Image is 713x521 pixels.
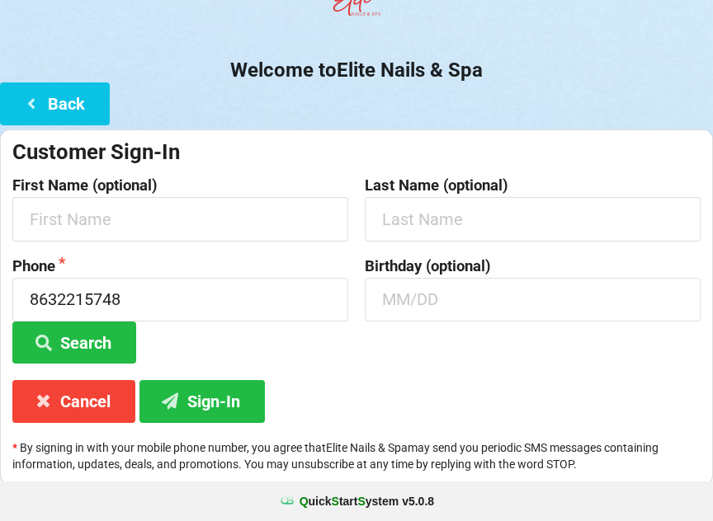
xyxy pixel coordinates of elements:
[12,138,701,166] div: Customer Sign-In
[365,177,701,194] label: Last Name (optional)
[12,439,701,472] p: By signing in with your mobile phone number, you agree that Elite Nails & Spa may send you period...
[332,495,339,508] span: S
[12,197,348,241] input: First Name
[365,197,701,241] input: Last Name
[12,258,348,275] label: Phone
[300,493,434,509] b: uick tart ystem v 5.0.8
[12,380,135,422] button: Cancel
[12,322,136,364] button: Search
[139,380,265,422] button: Sign-In
[357,495,365,508] span: S
[365,278,701,322] input: MM/DD
[12,278,348,322] input: 1234567890
[300,495,309,508] span: Q
[365,258,701,275] label: Birthday (optional)
[12,177,348,194] label: First Name (optional)
[279,493,295,509] img: favicon.ico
